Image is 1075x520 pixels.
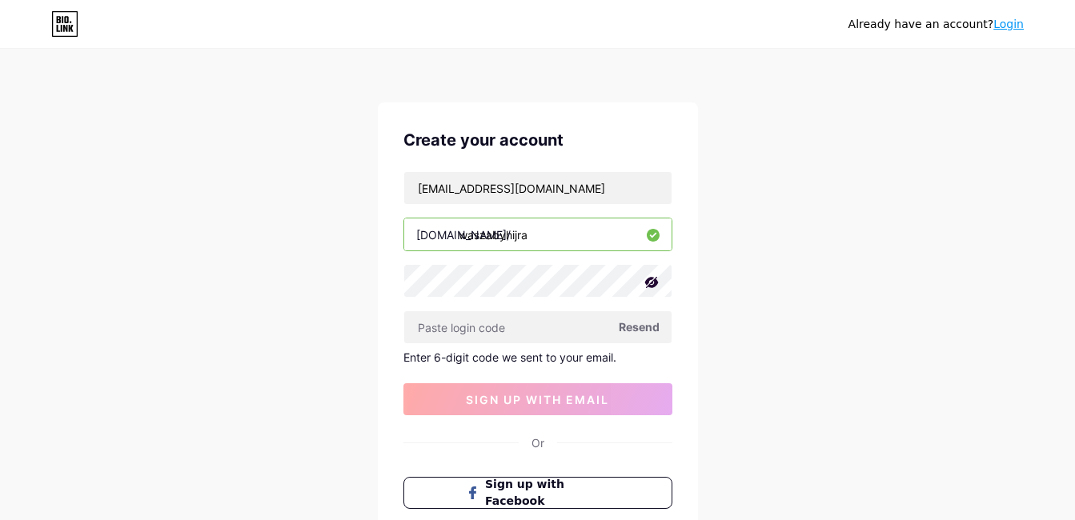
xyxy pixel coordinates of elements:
[619,318,660,335] span: Resend
[466,393,609,406] span: sign up with email
[403,350,672,364] div: Enter 6-digit code we sent to your email.
[416,226,511,243] div: [DOMAIN_NAME]/
[403,477,672,509] button: Sign up with Facebook
[531,434,544,451] div: Or
[485,476,609,510] span: Sign up with Facebook
[403,128,672,152] div: Create your account
[404,172,672,204] input: Email
[993,18,1024,30] a: Login
[404,218,672,250] input: username
[403,383,672,415] button: sign up with email
[404,311,672,343] input: Paste login code
[848,16,1024,33] div: Already have an account?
